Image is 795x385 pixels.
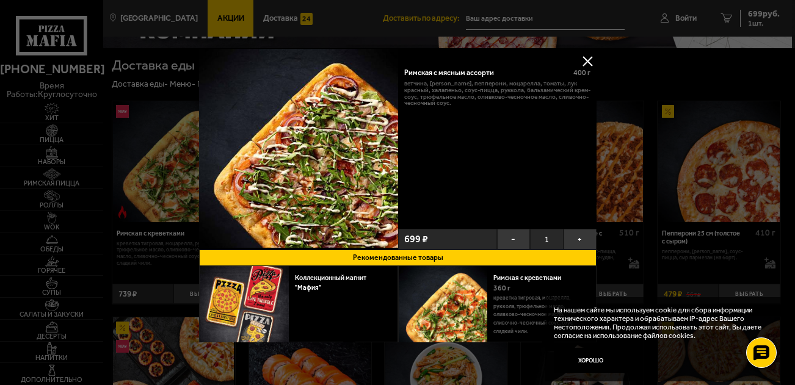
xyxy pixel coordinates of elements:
[199,250,597,267] button: Рекомендованные товары
[497,229,530,249] button: −
[404,81,590,107] p: ветчина, [PERSON_NAME], пепперони, моцарелла, томаты, лук красный, халапеньо, соус-пицца, руккола...
[530,229,563,249] span: 1
[493,284,510,292] span: 360 г
[355,342,397,367] button: Выбрать
[554,348,628,373] button: Хорошо
[493,294,587,336] p: креветка тигровая, моцарелла, руккола, трюфельное масло, оливково-чесночное масло, сливочно-чесно...
[404,234,427,244] span: 699 ₽
[573,68,590,77] span: 400 г
[294,274,366,292] a: Коллекционный магнит "Мафия"
[554,306,768,340] p: На нашем сайте мы используем cookie для сбора информации технического характера и обрабатываем IP...
[404,68,565,77] div: Римская с мясным ассорти
[199,49,398,248] img: Римская с мясным ассорти
[563,229,596,249] button: +
[493,274,570,282] a: Римская с креветками
[199,49,398,250] a: Римская с мясным ассорти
